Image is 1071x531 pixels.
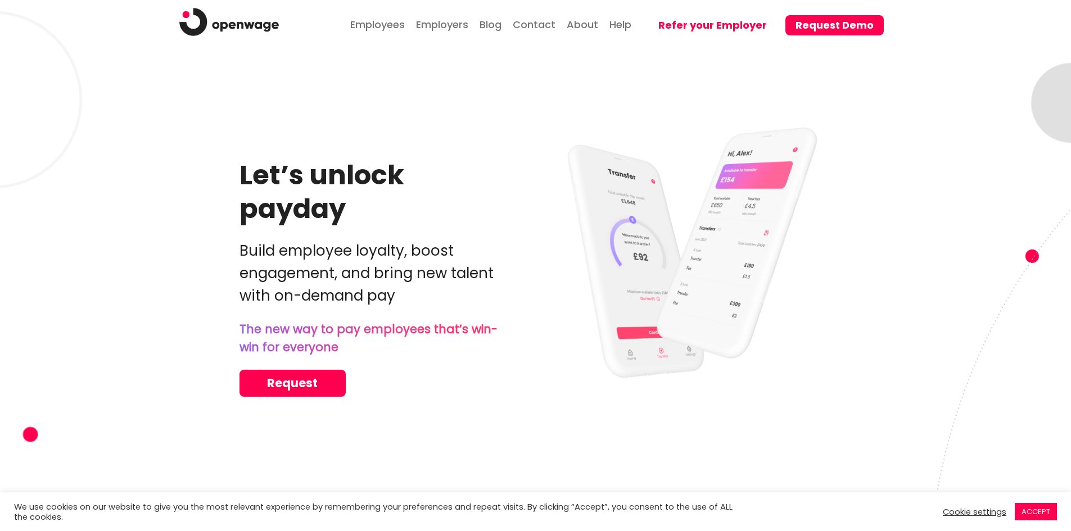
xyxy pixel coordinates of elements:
a: Employees [347,8,408,39]
a: About [564,8,601,39]
p: Build employee loyalty, boost engagement, and bring new talent with on-demand pay [239,239,499,307]
button: Refer your Employer [648,15,777,35]
a: Contact [510,8,558,39]
button: Request Demo [785,15,884,35]
a: Employers [413,8,471,39]
a: Help [607,8,634,39]
a: Blog [477,8,504,39]
iframe: Help widget launcher [971,466,1059,497]
p: The new way to pay employees that’s win-win for everyone [239,320,499,356]
a: ACCEPT [1015,503,1057,520]
div: We use cookies on our website to give you the most relevant experience by remembering your prefer... [14,502,744,522]
a: Request Demo [777,4,884,48]
img: logo.png [179,8,279,36]
a: Cookie settings [943,507,1006,517]
img: mobile [514,102,832,399]
h1: Let’s unlock payday [239,158,499,226]
a: Request Demo [239,370,346,397]
a: Refer your Employer [640,4,777,48]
